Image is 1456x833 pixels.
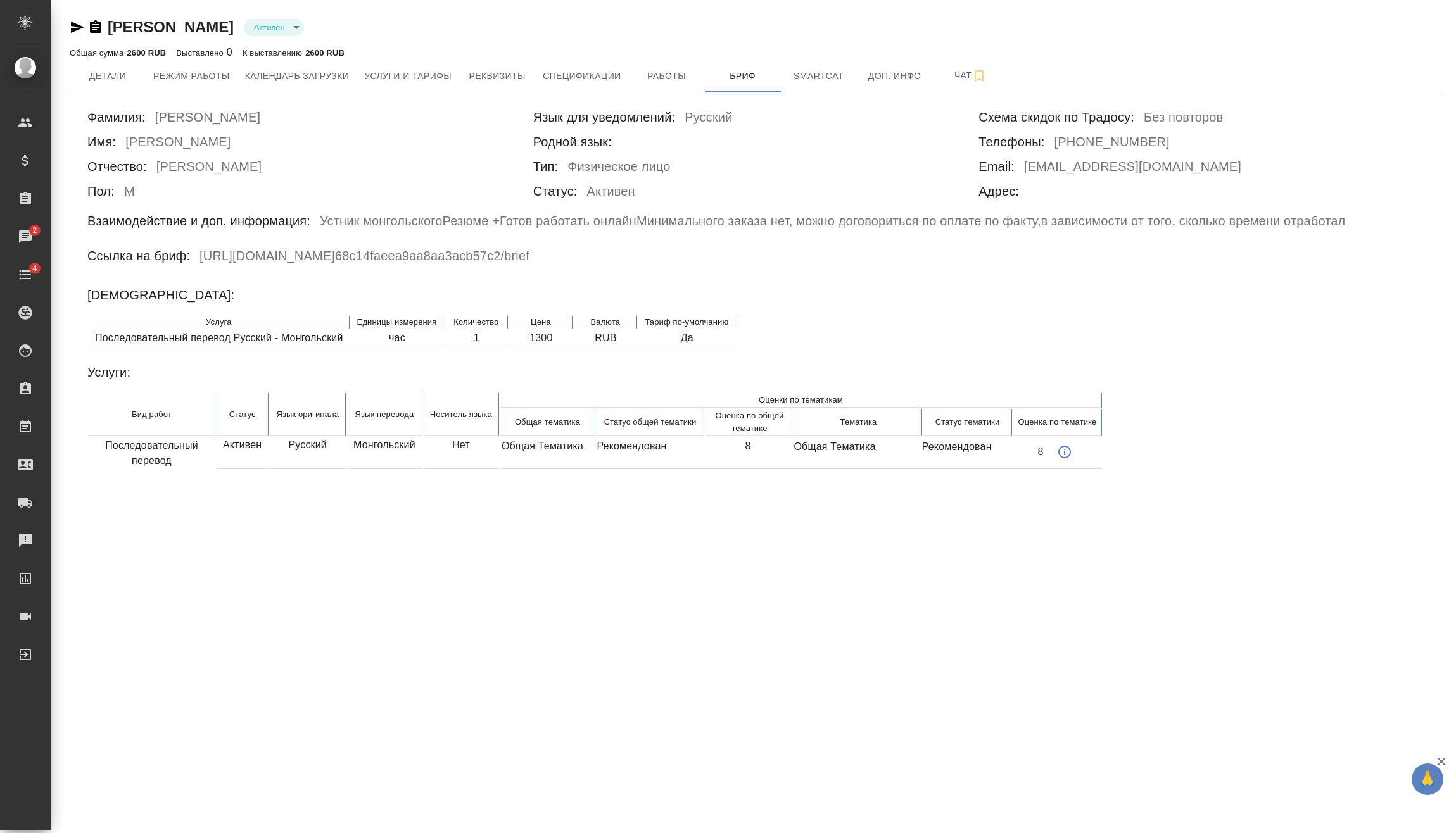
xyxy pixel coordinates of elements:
p: К выставлению [243,48,305,58]
button: Скопировать ссылку [88,20,103,35]
span: 🙏 [1417,766,1438,792]
h6: Тип: [533,156,559,177]
h6: [PHONE_NUMBER] [1054,132,1170,156]
p: Услуга [95,316,343,329]
td: Общая Тематика [501,438,596,466]
span: Чат [940,68,1001,84]
a: 4 [3,259,47,291]
svg: Подписаться [972,68,987,84]
h6: Активен [587,181,635,206]
h6: Язык для уведомлений: [533,107,676,127]
p: Cтатус [223,408,262,421]
td: Да [638,330,735,346]
td: Активен [217,437,269,469]
h6: М [124,181,135,206]
td: Монгольский [347,437,422,469]
h6: Устник монгольского [320,211,443,235]
p: Язык перевода [353,408,415,421]
a: 2 [3,221,47,253]
p: 2600 RUB [127,48,166,58]
span: Доп. инфо [864,68,925,84]
h6: Минимального заказа нет, можно договориться по оплате по факту,в зависимости от того, сколько вре... [636,211,1346,235]
h6: Физическое лицо [567,156,670,181]
p: Cтатус тематики [924,416,1011,429]
h6: Резюме + [443,211,500,235]
button: Активен [250,22,289,33]
p: Общая сумма [70,48,127,58]
p: Единицы измерения [357,316,437,329]
h6: Телефоны: [978,132,1044,152]
h6: Адрес: [978,181,1019,201]
td: Русский [270,437,346,469]
h6: Ссылка на бриф: [87,246,190,266]
td: RUB [574,330,637,346]
p: Оценки по тематикам [501,394,1101,406]
td: Рекомендован [921,439,1010,465]
p: Оценка по общей тематике [706,410,793,435]
span: Детали [77,68,138,84]
h6: Взаимодействие и доп. информация: [87,211,310,231]
p: Валюта [580,316,630,329]
p: Тариф по-умолчанию [645,316,728,329]
td: 8 [704,438,792,466]
h6: [URL][DOMAIN_NAME] 68c14faeea9aa8aa3acb57c2 /brief [199,246,529,270]
p: Оценка по тематике [1014,416,1101,429]
h6: [PERSON_NAME] [155,107,260,132]
div: 0 [176,45,232,60]
p: Цена [516,316,566,329]
span: Работы [636,68,697,84]
h6: [PERSON_NAME] [125,132,231,156]
button: 🙏 [1412,763,1443,795]
h6: Русский [685,107,732,132]
p: Выставлено [176,48,227,58]
td: час [351,330,444,346]
h6: [EMAIL_ADDRESS][DOMAIN_NAME] [1024,156,1241,181]
button: Скопировать ссылку для ЯМессенджера [70,20,85,35]
span: Календарь загрузки [245,68,350,84]
p: Cтатус общей тематики [597,416,703,429]
h6: Отчество: [87,156,147,177]
span: Реквизиты [467,68,528,84]
h6: Статус: [533,181,578,201]
p: Вид работ [95,408,208,421]
span: Спецификации [543,68,621,84]
span: 4 [25,262,44,275]
td: Рекомендован [596,438,704,466]
h6: Email: [978,156,1014,177]
td: Последовательный перевод [89,437,215,469]
p: Тематика [796,416,921,429]
div: 8 [1037,444,1072,460]
h6: Имя: [87,132,116,152]
h6: Схема скидок по Традосу: [978,107,1134,127]
td: 1300 [509,330,573,346]
span: Режим работы [153,68,230,84]
h6: Пол: [87,181,115,201]
svg: Оценка: 8 Автор: Демидова Татьяна Дата: 10.09.2025, 13:19 Комментарий: отсутствует [1057,444,1072,460]
span: Бриф [712,68,773,84]
h6: Без повторов [1144,107,1223,132]
p: 2600 RUB [305,48,345,58]
span: 2 [25,224,44,237]
h6: Готов работать онлайн [500,211,636,235]
p: Количество [451,316,501,329]
h6: Услуги: [87,362,130,382]
a: [PERSON_NAME] [108,18,234,35]
div: Активен [244,19,304,36]
h6: [PERSON_NAME] [156,156,262,181]
span: Smartcat [788,68,849,84]
td: 1 [445,330,508,346]
td: Нет [424,437,499,469]
h6: [DEMOGRAPHIC_DATA]: [87,285,234,305]
p: Общая тематика [501,416,594,429]
h6: Родной язык: [533,132,612,152]
span: Услуги и тарифы [364,68,452,84]
p: Носитель языка [430,408,492,421]
td: Общая Тематика [793,439,921,465]
h6: Фамилия: [87,107,146,127]
p: Язык оригинала [276,408,339,421]
td: Последовательный перевод Русский - Монгольский [89,330,350,346]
